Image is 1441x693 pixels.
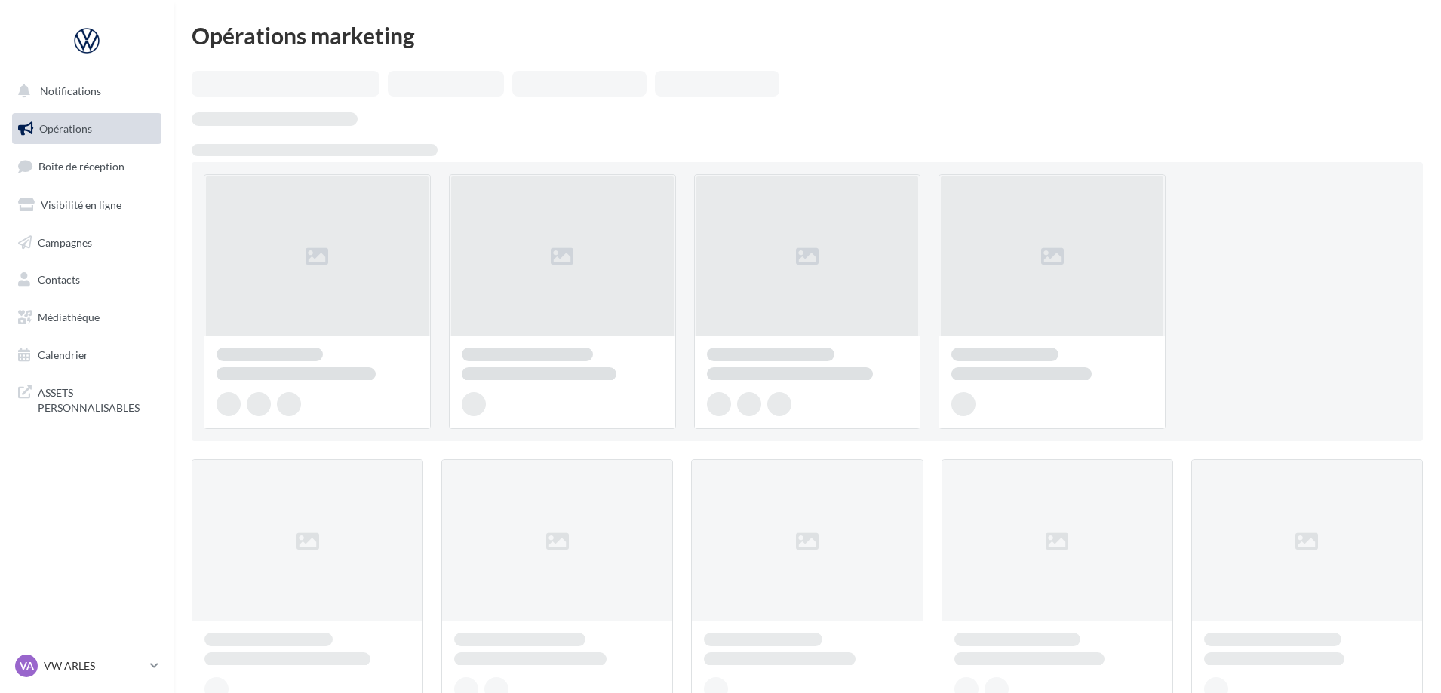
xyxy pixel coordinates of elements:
span: Contacts [38,273,80,286]
span: Opérations [39,122,92,135]
span: Visibilité en ligne [41,198,121,211]
div: Opérations marketing [192,24,1423,47]
a: Opérations [9,113,164,145]
a: Visibilité en ligne [9,189,164,221]
span: ASSETS PERSONNALISABLES [38,382,155,415]
a: Campagnes [9,227,164,259]
a: VA VW ARLES [12,652,161,680]
button: Notifications [9,75,158,107]
span: Calendrier [38,348,88,361]
a: Boîte de réception [9,150,164,182]
span: Boîte de réception [38,160,124,173]
span: Campagnes [38,235,92,248]
a: Contacts [9,264,164,296]
a: ASSETS PERSONNALISABLES [9,376,164,421]
span: VA [20,658,34,673]
a: Médiathèque [9,302,164,333]
p: VW ARLES [44,658,144,673]
span: Médiathèque [38,311,100,324]
span: Notifications [40,84,101,97]
a: Calendrier [9,339,164,371]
